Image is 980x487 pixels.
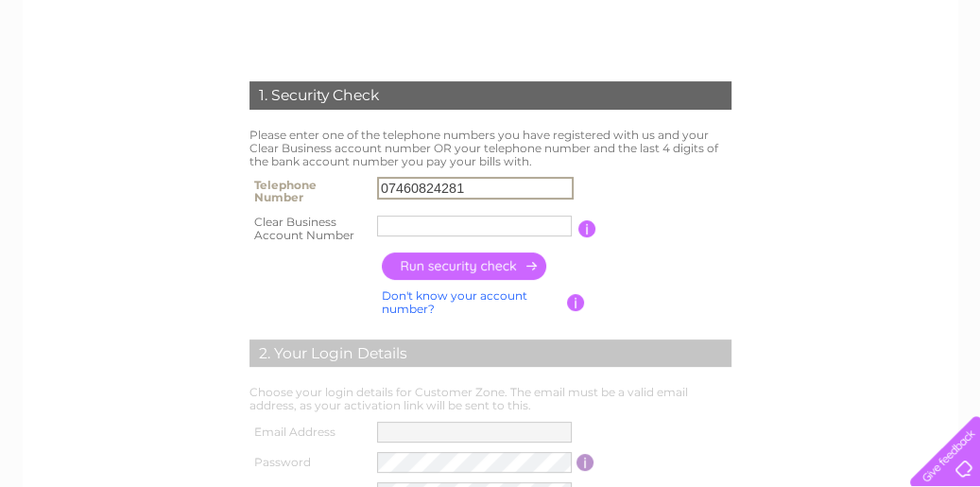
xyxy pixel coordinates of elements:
[816,80,872,95] a: Telecoms
[249,81,731,110] div: 1. Security Check
[763,80,804,95] a: Energy
[624,9,754,33] a: 0333 014 3131
[715,80,751,95] a: Water
[245,447,373,478] th: Password
[576,454,594,471] input: Information
[44,10,937,92] div: Clear Business is a trading name of Verastar Limited (registered in [GEOGRAPHIC_DATA] No. 3667643...
[249,339,731,368] div: 2. Your Login Details
[245,124,736,172] td: Please enter one of the telephone numbers you have registered with us and your Clear Business acc...
[382,288,527,316] a: Don't know your account number?
[578,220,596,237] input: Information
[245,172,373,210] th: Telephone Number
[245,381,736,417] td: Choose your login details for Customer Zone. The email must be a valid email address, as your act...
[245,417,373,447] th: Email Address
[34,49,130,107] img: logo.png
[567,294,585,311] input: Information
[245,210,373,248] th: Clear Business Account Number
[922,80,969,95] a: Contact
[884,80,911,95] a: Blog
